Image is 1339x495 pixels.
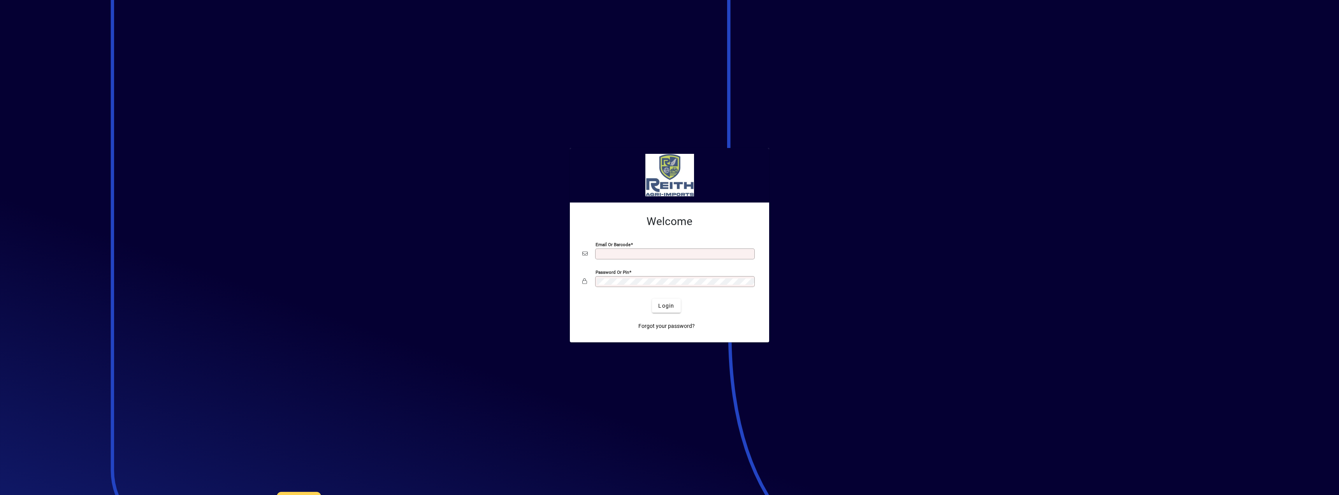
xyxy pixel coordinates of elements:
h2: Welcome [582,215,757,228]
span: Login [658,302,674,310]
mat-label: Password or Pin [596,270,629,275]
a: Forgot your password? [635,319,698,333]
mat-label: Email or Barcode [596,242,631,247]
button: Login [652,299,680,313]
span: Forgot your password? [638,322,695,330]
